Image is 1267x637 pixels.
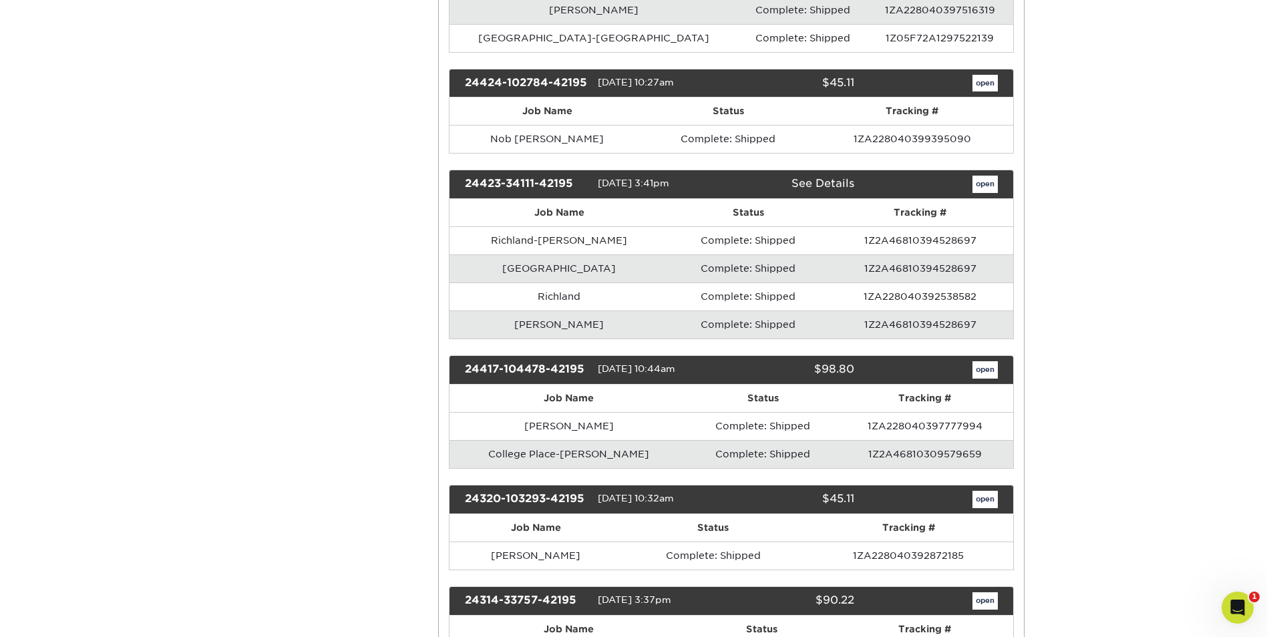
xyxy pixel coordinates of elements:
th: Tracking # [828,199,1013,226]
td: [PERSON_NAME] [449,310,669,339]
a: open [972,592,998,610]
td: Nob [PERSON_NAME] [449,125,645,153]
div: 24417-104478-42195 [455,361,598,379]
th: Status [622,514,804,542]
a: open [972,176,998,193]
td: Complete: Shipped [645,125,811,153]
td: 1ZA228040392538582 [828,282,1013,310]
td: 1Z2A46810394528697 [828,254,1013,282]
td: 1Z2A46810394528697 [828,310,1013,339]
th: Tracking # [837,385,1013,412]
span: [DATE] 3:41pm [598,178,669,189]
td: Complete: Shipped [689,440,837,468]
th: Tracking # [811,97,1013,125]
td: 1Z2A46810309579659 [837,440,1013,468]
div: 24320-103293-42195 [455,491,598,508]
td: 1ZA228040399395090 [811,125,1013,153]
td: Richland-[PERSON_NAME] [449,226,669,254]
th: Job Name [449,514,622,542]
a: open [972,491,998,508]
td: Complete: Shipped [689,412,837,440]
td: 1Z05F72A1297522139 [867,24,1013,52]
td: Complete: Shipped [669,282,828,310]
td: Complete: Shipped [669,310,828,339]
td: [PERSON_NAME] [449,412,689,440]
span: [DATE] 3:37pm [598,594,671,605]
div: 24424-102784-42195 [455,75,598,92]
th: Tracking # [804,514,1013,542]
a: See Details [791,177,854,190]
td: Complete: Shipped [622,542,804,570]
span: [DATE] 10:27am [598,77,674,87]
div: $98.80 [721,361,864,379]
td: [GEOGRAPHIC_DATA] [449,254,669,282]
span: 1 [1249,592,1260,602]
td: [GEOGRAPHIC_DATA]-[GEOGRAPHIC_DATA] [449,24,739,52]
div: $90.22 [721,592,864,610]
th: Job Name [449,385,689,412]
th: Status [689,385,837,412]
td: Complete: Shipped [669,226,828,254]
th: Status [645,97,811,125]
th: Job Name [449,97,645,125]
div: 24314-33757-42195 [455,592,598,610]
td: 1ZA228040392872185 [804,542,1013,570]
a: open [972,75,998,92]
iframe: Intercom live chat [1222,592,1254,624]
div: $45.11 [721,491,864,508]
td: 1ZA228040397777994 [837,412,1013,440]
td: Complete: Shipped [739,24,867,52]
th: Job Name [449,199,669,226]
th: Status [669,199,828,226]
span: [DATE] 10:32am [598,493,674,503]
td: Complete: Shipped [669,254,828,282]
iframe: Google Customer Reviews [3,596,114,632]
a: open [972,361,998,379]
div: 24423-34111-42195 [455,176,598,193]
td: College Place-[PERSON_NAME] [449,440,689,468]
span: [DATE] 10:44am [598,363,675,374]
td: [PERSON_NAME] [449,542,622,570]
td: 1Z2A46810394528697 [828,226,1013,254]
td: Richland [449,282,669,310]
div: $45.11 [721,75,864,92]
